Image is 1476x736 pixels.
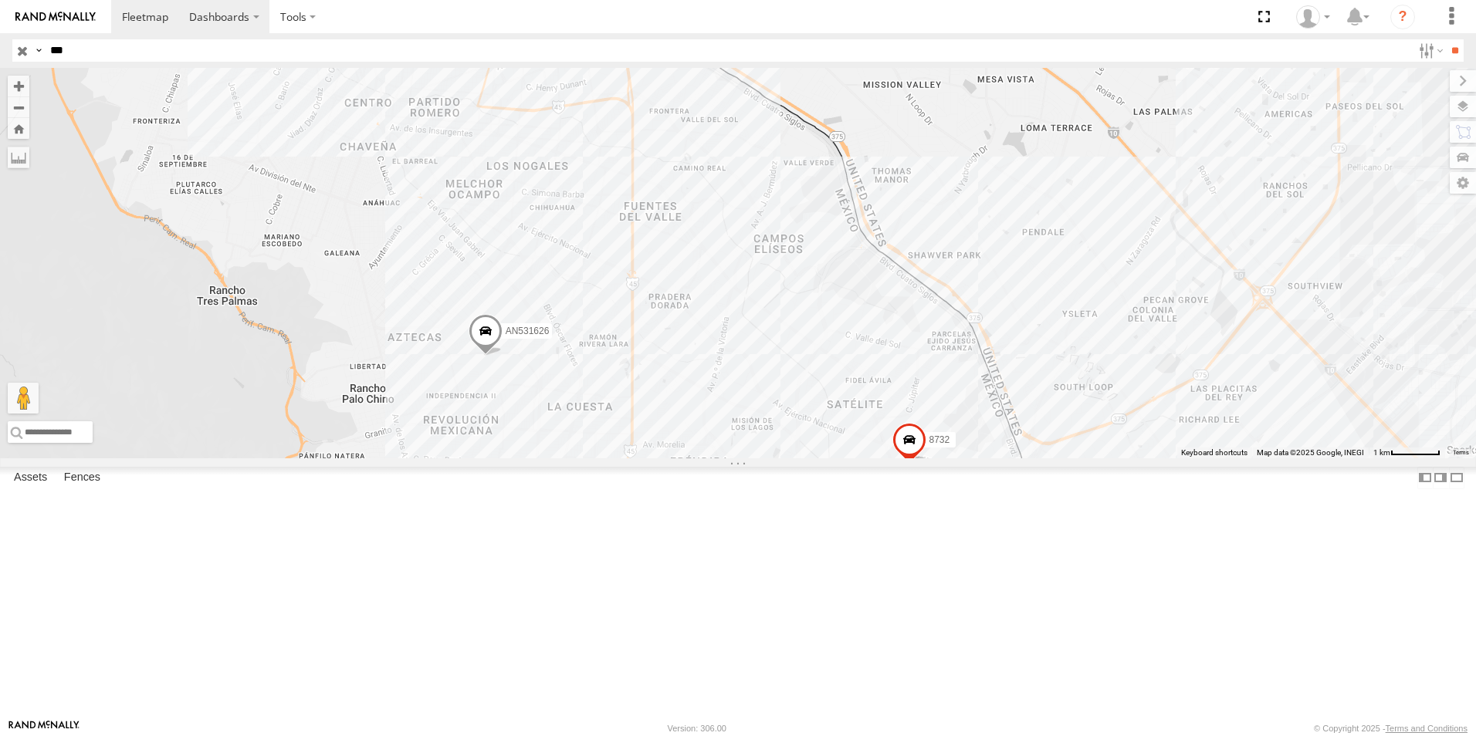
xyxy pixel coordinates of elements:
[1390,5,1415,29] i: ?
[56,467,108,488] label: Fences
[1449,467,1464,489] label: Hide Summary Table
[1291,5,1336,29] div: Omar Miranda
[1417,467,1433,489] label: Dock Summary Table to the Left
[8,96,29,118] button: Zoom out
[1314,724,1468,733] div: © Copyright 2025 -
[8,147,29,168] label: Measure
[15,12,96,22] img: rand-logo.svg
[1453,450,1469,456] a: Terms (opens in new tab)
[8,76,29,96] button: Zoom in
[1257,448,1364,457] span: Map data ©2025 Google, INEGI
[929,434,950,445] span: 8732
[6,467,55,488] label: Assets
[1181,447,1247,458] button: Keyboard shortcuts
[506,326,550,336] span: AN531626
[1433,467,1448,489] label: Dock Summary Table to the Right
[8,383,39,414] button: Drag Pegman onto the map to open Street View
[1413,39,1446,62] label: Search Filter Options
[1373,448,1390,457] span: 1 km
[32,39,45,62] label: Search Query
[8,118,29,139] button: Zoom Home
[1386,724,1468,733] a: Terms and Conditions
[1369,447,1445,458] button: Map Scale: 1 km per 61 pixels
[1450,172,1476,194] label: Map Settings
[8,721,80,736] a: Visit our Website
[668,724,726,733] div: Version: 306.00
